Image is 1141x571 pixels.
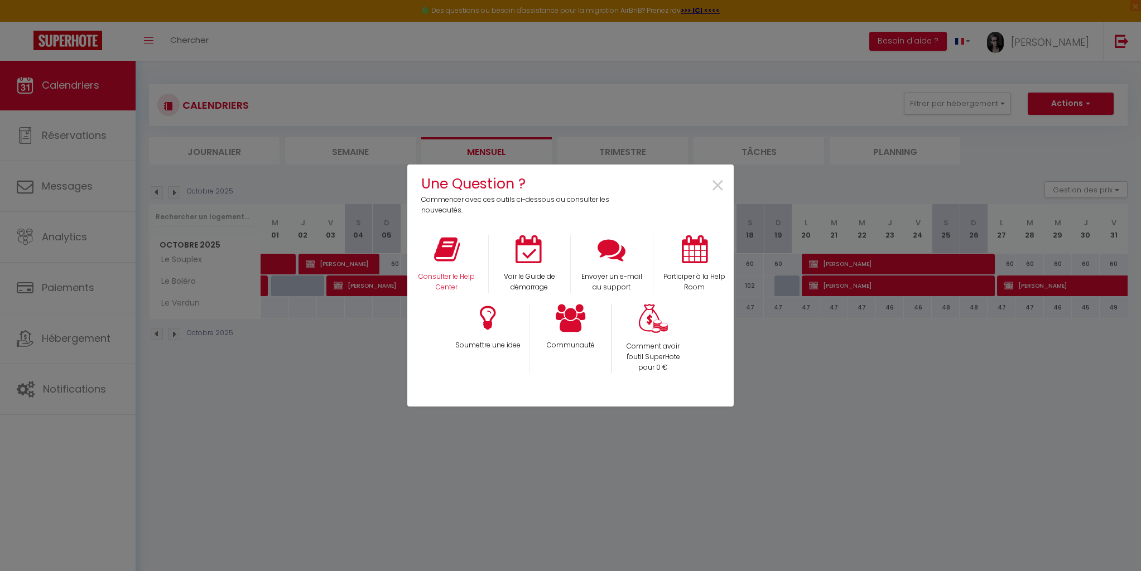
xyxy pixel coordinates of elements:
[421,173,617,195] h4: Une Question ?
[421,195,617,216] p: Commencer avec ces outils ci-dessous ou consulter les nouveautés.
[413,272,481,293] p: Consulter le Help Center
[710,173,725,199] button: Close
[710,168,725,204] span: ×
[496,272,563,293] p: Voir le Guide de démarrage
[578,272,646,293] p: Envoyer un e-mail au support
[537,340,604,351] p: Communauté
[620,341,687,373] p: Comment avoir l'outil SuperHote pour 0 €
[639,304,668,333] img: Money bag
[454,340,522,351] p: Soumettre une idee
[661,272,728,293] p: Participer à la Help Room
